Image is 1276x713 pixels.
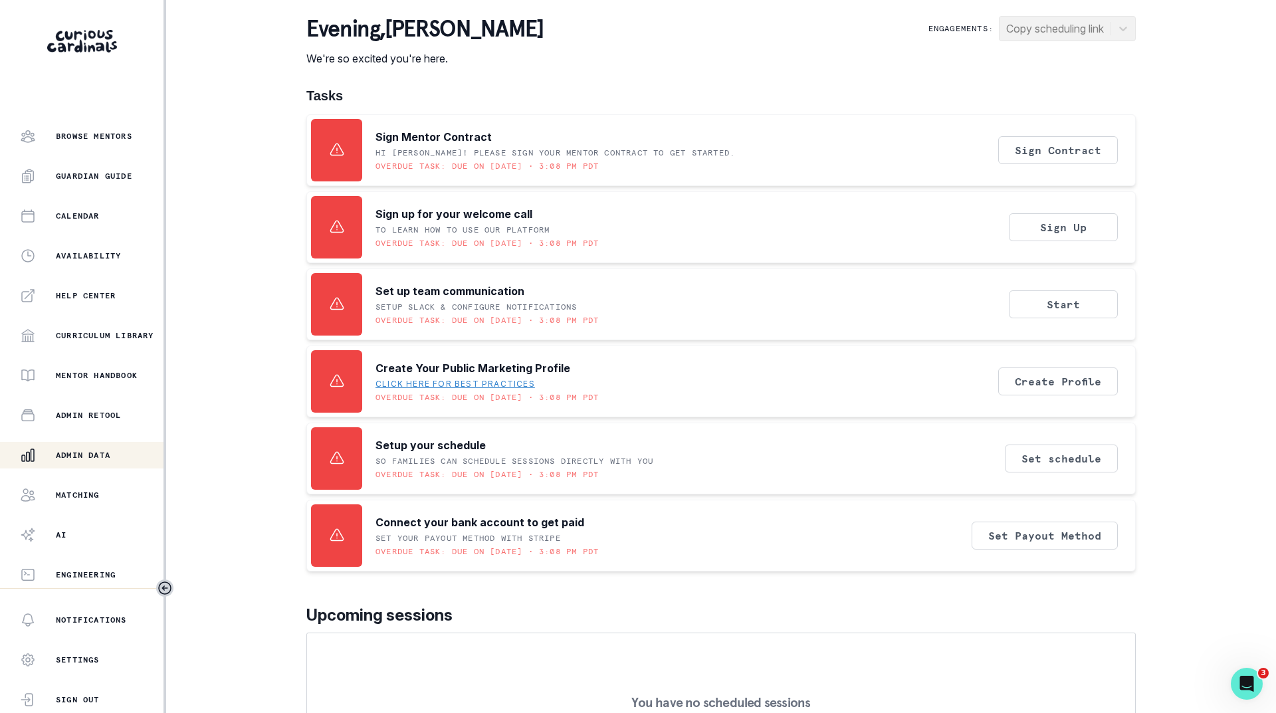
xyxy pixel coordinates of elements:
[156,579,173,597] button: Toggle sidebar
[375,392,599,403] p: Overdue task: Due on [DATE] • 3:08 PM PDT
[56,410,121,421] p: Admin Retool
[972,522,1118,550] button: Set Payout Method
[375,379,535,389] a: Click here for best practices
[56,694,100,705] p: Sign Out
[375,206,532,222] p: Sign up for your welcome call
[928,23,994,34] p: Engagements:
[375,456,653,466] p: SO FAMILIES CAN SCHEDULE SESSIONS DIRECTLY WITH YOU
[375,129,492,145] p: Sign Mentor Contract
[375,514,584,530] p: Connect your bank account to get paid
[998,136,1118,164] button: Sign Contract
[375,161,599,171] p: Overdue task: Due on [DATE] • 3:08 PM PDT
[306,16,543,43] p: evening , [PERSON_NAME]
[1231,668,1263,700] iframe: Intercom live chat
[56,211,100,221] p: Calendar
[375,533,561,544] p: Set your payout method with Stripe
[1009,290,1118,318] button: Start
[375,315,599,326] p: Overdue task: Due on [DATE] • 3:08 PM PDT
[306,51,543,66] p: We're so excited you're here.
[56,171,132,181] p: Guardian Guide
[56,615,127,625] p: Notifications
[375,225,550,235] p: To learn how to use our platform
[375,148,735,158] p: Hi [PERSON_NAME]! Please sign your mentor contract to get started.
[306,88,1136,104] h1: Tasks
[56,569,116,580] p: Engineering
[56,370,138,381] p: Mentor Handbook
[56,290,116,301] p: Help Center
[375,469,599,480] p: Overdue task: Due on [DATE] • 3:08 PM PDT
[375,283,524,299] p: Set up team communication
[375,302,577,312] p: Setup Slack & Configure Notifications
[56,530,66,540] p: AI
[375,546,599,557] p: Overdue task: Due on [DATE] • 3:08 PM PDT
[1258,668,1269,678] span: 3
[56,490,100,500] p: Matching
[998,367,1118,395] button: Create Profile
[1009,213,1118,241] button: Sign Up
[56,330,154,341] p: Curriculum Library
[56,251,121,261] p: Availability
[47,30,117,52] img: Curious Cardinals Logo
[306,603,1136,627] p: Upcoming sessions
[56,131,132,142] p: Browse Mentors
[631,696,810,709] p: You have no scheduled sessions
[375,437,486,453] p: Setup your schedule
[375,360,570,376] p: Create Your Public Marketing Profile
[56,450,110,460] p: Admin Data
[375,238,599,249] p: Overdue task: Due on [DATE] • 3:08 PM PDT
[1005,445,1118,472] button: Set schedule
[56,655,100,665] p: Settings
